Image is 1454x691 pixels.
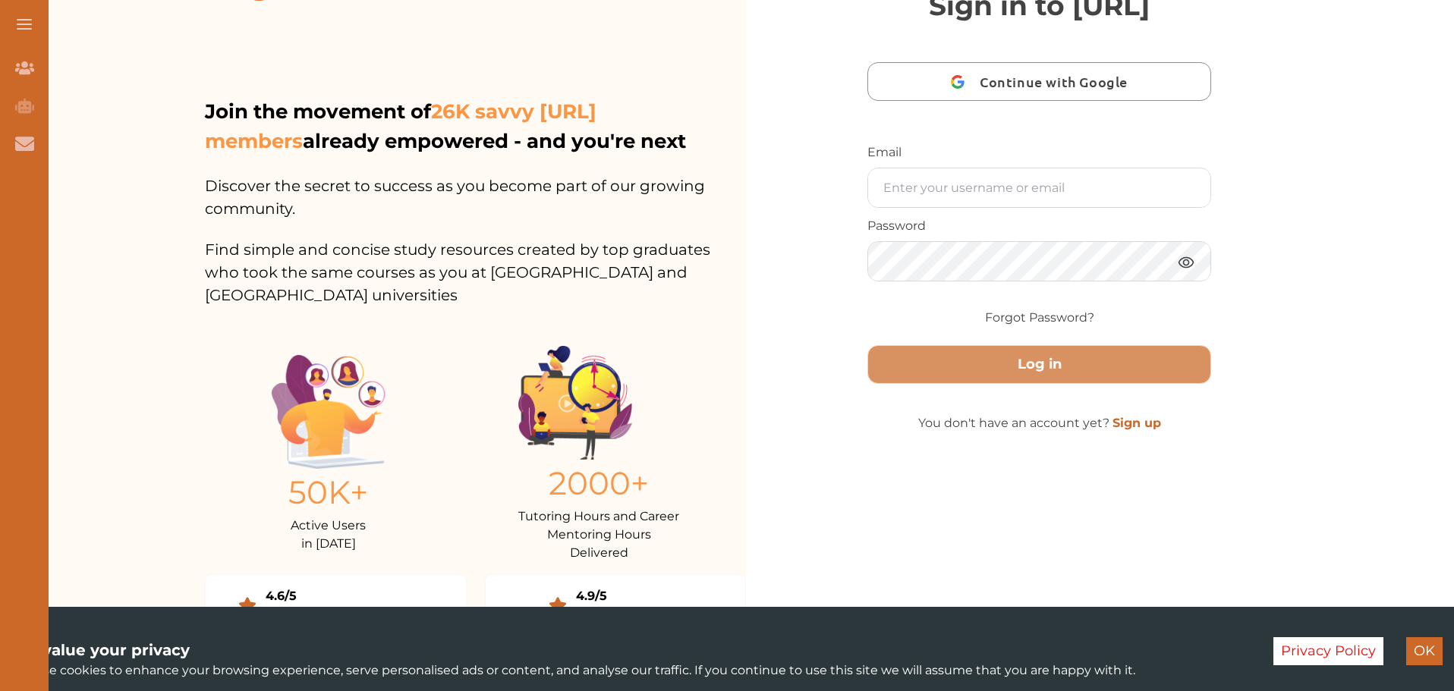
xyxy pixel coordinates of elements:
[11,639,1251,680] div: We use cookies to enhance your browsing experience, serve personalised ads or content, and analys...
[1113,416,1161,430] a: Sign up
[1406,637,1443,665] button: Accept cookies
[518,460,679,507] p: 2000+
[272,355,386,469] img: Illustration.25158f3c.png
[272,517,386,553] p: Active Users in [DATE]
[205,97,743,156] p: Join the movement of already empowered - and you're next
[205,220,746,306] p: Find simple and concise study resources created by top graduates who took the same courses as you...
[868,168,1210,207] input: Enter your username or email
[867,217,1211,235] p: Password
[266,587,433,605] div: 4.6/5
[205,156,746,220] p: Discover the secret to success as you become part of our growing community.
[867,62,1211,101] button: Continue with Google
[867,143,1211,162] p: Email
[272,469,386,517] p: 50K+
[576,587,682,605] div: 4.9/5
[266,605,433,623] div: Rating on [DOMAIN_NAME]
[205,574,467,636] a: 4.6/5Rating on [DOMAIN_NAME]
[1177,253,1195,272] img: eye.3286bcf0.webp
[485,574,747,636] a: 4.9/5Rating on Google
[1273,637,1383,665] button: Decline cookies
[518,346,632,460] img: Group%201403.ccdcecb8.png
[576,605,682,623] div: Rating on Google
[867,414,1211,432] p: You don't have an account yet?
[518,507,679,562] p: Tutoring Hours and Career Mentoring Hours Delivered
[985,309,1094,327] a: Forgot Password?
[867,345,1211,384] button: Log in
[980,64,1135,99] span: Continue with Google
